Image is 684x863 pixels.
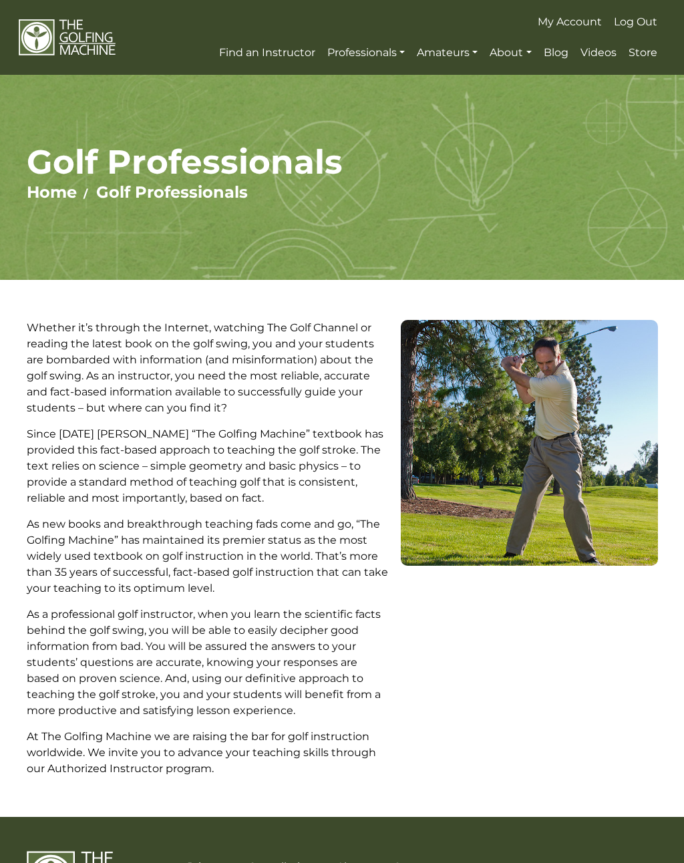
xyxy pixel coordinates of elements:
[544,46,568,59] span: Blog
[486,41,534,65] a: About
[413,41,481,65] a: Amateurs
[27,426,391,506] p: Since [DATE] [PERSON_NAME] “The Golfing Machine” textbook has provided this fact-based approach t...
[96,182,248,202] a: Golf Professionals
[19,19,116,56] img: The Golfing Machine
[324,41,408,65] a: Professionals
[219,46,315,59] span: Find an Instructor
[611,10,661,34] a: Log Out
[27,182,77,202] a: Home
[216,41,319,65] a: Find an Instructor
[580,46,617,59] span: Videos
[27,320,391,416] p: Whether it’s through the Internet, watching The Golf Channel or reading the latest book on the go...
[540,41,572,65] a: Blog
[27,607,391,719] p: As a professional golf instructor, when you learn the scientific facts behind the golf swing, you...
[629,46,657,59] span: Store
[27,729,391,777] p: At The Golfing Machine we are raising the bar for golf instruction worldwide. We invite you to ad...
[577,41,620,65] a: Videos
[27,516,391,596] p: As new books and breakthrough teaching fads come and go, “The Golfing Machine” has maintained its...
[538,15,602,28] span: My Account
[625,41,661,65] a: Store
[27,142,658,182] h1: Golf Professionals
[534,10,605,34] a: My Account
